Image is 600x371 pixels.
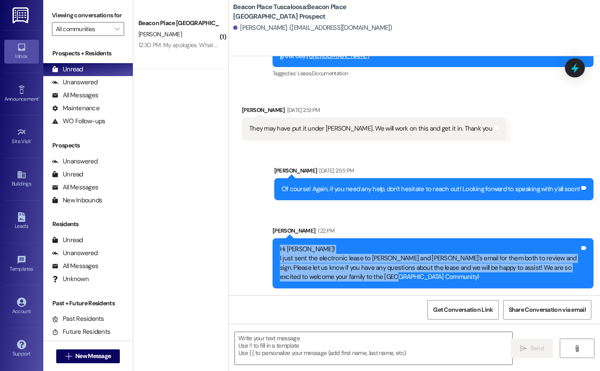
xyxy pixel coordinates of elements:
span: • [33,265,35,271]
span: • [39,95,40,101]
div: Unread [52,236,83,245]
span: • [31,137,32,143]
a: [URL][DOMAIN_NAME] [307,51,369,60]
div: All Messages [52,262,98,271]
button: Share Conversation via email [503,300,591,320]
div: All Messages [52,91,98,100]
div: New Inbounds [52,196,102,205]
span: [PERSON_NAME] [138,30,182,38]
div: Past Residents [52,314,104,323]
div: [PERSON_NAME] [273,226,594,238]
div: Unanswered [52,249,98,258]
div: All Messages [52,183,98,192]
div: Of course! Again, if you need any help, don't hesitate to reach out! Looking forward to speaking ... [282,185,580,194]
i:  [115,26,119,32]
div: Unread [52,170,83,179]
a: Buildings [4,167,39,191]
div: [PERSON_NAME] [274,166,594,178]
a: Templates • [4,253,39,276]
span: Get Conversation Link [433,305,493,314]
a: Account [4,295,39,318]
div: WO Follow-ups [52,117,105,126]
i:  [574,345,580,352]
div: Unknown [52,275,89,284]
div: [PERSON_NAME] [242,106,506,118]
span: Send [530,344,544,353]
img: ResiDesk Logo [13,7,30,23]
div: [DATE] 2:55 PM [317,166,354,175]
a: Support [4,337,39,361]
div: Hi [PERSON_NAME]! I just sent the electronic lease to [PERSON_NAME] and [PERSON_NAME]'s email for... [280,245,580,282]
div: 1:22 PM [315,226,334,235]
a: Site Visit • [4,125,39,148]
input: All communities [56,22,110,36]
div: Future Residents [52,327,110,336]
div: Past + Future Residents [43,299,133,308]
i:  [520,345,526,352]
div: Residents [43,220,133,229]
div: 12:30 PM: My apologies. What other times do you all have available? [138,41,308,49]
div: Prospects [43,141,133,150]
button: New Message [56,349,120,363]
div: They may have put it under [PERSON_NAME]. We will work on this and get it in. Thank you [249,124,492,133]
div: Unanswered [52,157,98,166]
span: Share Conversation via email [509,305,586,314]
i:  [65,353,72,360]
div: Unanswered [52,78,98,87]
div: Prospects + Residents [43,49,133,58]
button: Get Conversation Link [427,300,498,320]
span: Lease , [298,70,312,77]
div: Maintenance [52,104,99,113]
span: Documentation [312,70,348,77]
a: Leads [4,210,39,233]
div: Tagged as: [273,67,594,80]
b: Beacon Place Tuscaloosa: Beacon Place [GEOGRAPHIC_DATA] Prospect [233,3,406,21]
div: [DATE] 2:51 PM [285,106,320,115]
label: Viewing conversations for [52,9,124,22]
div: Unread [52,65,83,74]
a: Inbox [4,40,39,63]
div: [PERSON_NAME]. ([EMAIL_ADDRESS][DOMAIN_NAME]) [233,23,392,32]
button: Send [511,339,553,358]
div: Beacon Place [GEOGRAPHIC_DATA] Prospect [138,19,218,28]
span: New Message [75,352,111,361]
